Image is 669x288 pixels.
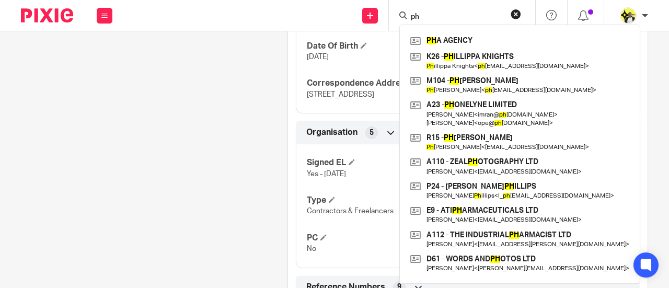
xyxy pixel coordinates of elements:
[511,9,521,19] button: Clear
[307,233,468,244] h4: PC
[307,170,346,178] span: Yes - [DATE]
[307,245,316,252] span: No
[21,8,73,22] img: Pixie
[410,13,504,22] input: Search
[307,78,468,89] h4: Correspondence Address
[307,208,394,215] span: Contractors & Freelancers
[307,91,374,98] span: [STREET_ADDRESS]
[307,41,468,52] h4: Date Of Birth
[307,53,329,61] span: [DATE]
[307,157,468,168] h4: Signed EL
[306,127,357,138] span: Organisation
[620,7,637,24] img: Carine-Starbridge.jpg
[370,128,374,138] span: 5
[307,195,468,206] h4: Type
